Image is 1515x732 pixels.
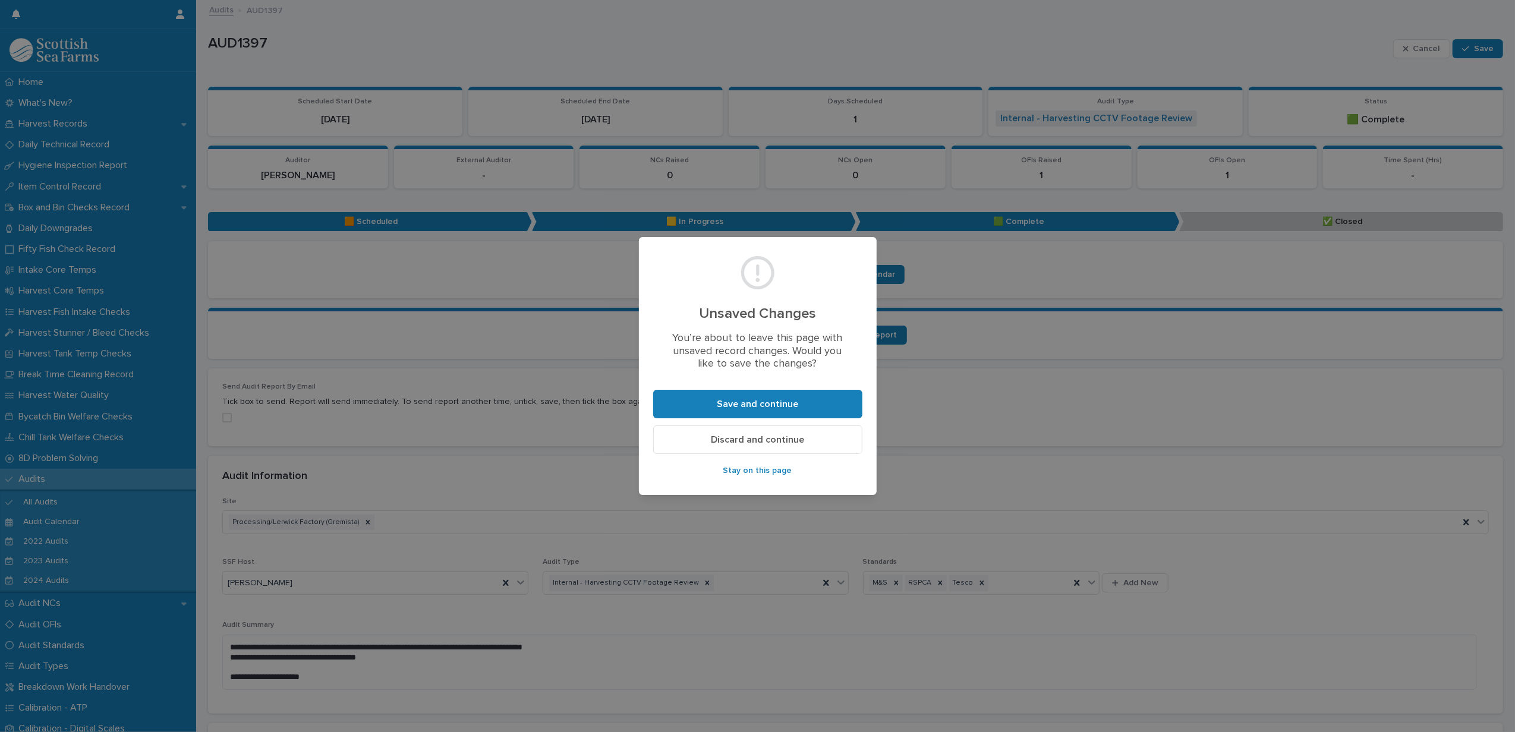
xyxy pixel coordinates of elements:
span: Discard and continue [711,435,804,444]
span: Stay on this page [723,466,792,475]
span: Save and continue [717,399,798,409]
button: Discard and continue [653,425,862,454]
h2: Unsaved Changes [667,305,848,323]
p: You’re about to leave this page with unsaved record changes. Would you like to save the changes? [667,332,848,371]
button: Save and continue [653,390,862,418]
button: Stay on this page [653,461,862,480]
